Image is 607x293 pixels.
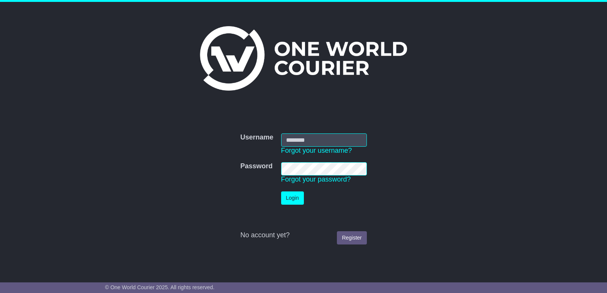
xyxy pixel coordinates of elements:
[281,191,304,205] button: Login
[240,162,272,171] label: Password
[281,147,352,154] a: Forgot your username?
[240,133,273,142] label: Username
[105,284,215,290] span: © One World Courier 2025. All rights reserved.
[281,175,351,183] a: Forgot your password?
[240,231,366,240] div: No account yet?
[337,231,366,244] a: Register
[200,26,407,91] img: One World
